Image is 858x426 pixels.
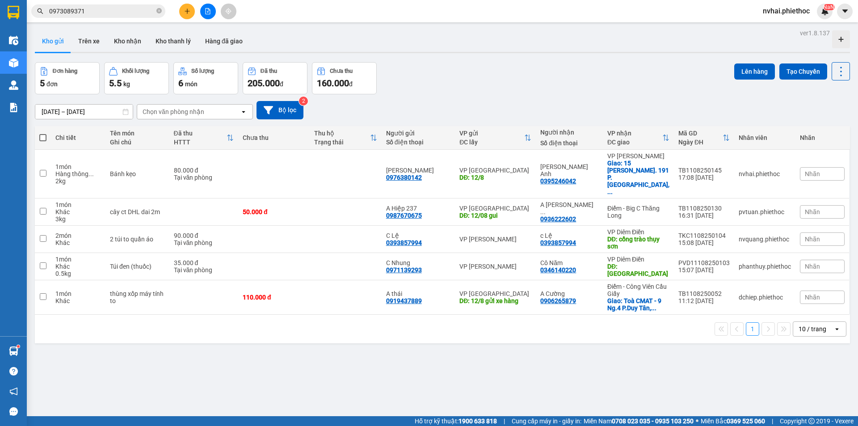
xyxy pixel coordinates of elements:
[53,68,77,74] div: Đơn hàng
[178,78,183,89] span: 6
[808,418,815,424] span: copyright
[55,290,101,297] div: 1 món
[386,212,422,219] div: 0987670675
[678,212,730,219] div: 16:31 [DATE]
[156,7,162,16] span: close-circle
[55,208,101,215] div: Khác
[243,294,305,301] div: 110.000 đ
[540,129,598,136] div: Người nhận
[674,126,734,150] th: Toggle SortBy
[459,236,531,243] div: VP [PERSON_NAME]
[55,297,101,304] div: Khác
[678,297,730,304] div: 11:12 [DATE]
[612,418,694,425] strong: 0708 023 035 - 0935 103 250
[349,80,353,88] span: đ
[122,68,149,74] div: Khối lượng
[805,294,820,301] span: Nhãn
[607,256,669,263] div: VP Diêm Điền
[837,4,853,19] button: caret-down
[678,266,730,274] div: 15:07 [DATE]
[55,232,101,239] div: 2 món
[9,407,18,416] span: message
[540,259,598,266] div: Cô Năm
[799,325,826,333] div: 10 / trang
[678,239,730,246] div: 15:08 [DATE]
[9,80,18,90] img: warehouse-icon
[169,126,238,150] th: Toggle SortBy
[55,177,101,185] div: 2 kg
[540,208,546,215] span: ...
[805,263,820,270] span: Nhãn
[240,108,247,115] svg: open
[459,290,531,297] div: VP [GEOGRAPHIC_DATA]
[386,167,451,174] div: Lâm Thị Thu
[174,174,234,181] div: Tại văn phòng
[678,174,730,181] div: 17:08 [DATE]
[540,177,576,185] div: 0395246042
[55,270,101,277] div: 0.5 kg
[198,30,250,52] button: Hàng đã giao
[772,416,773,426] span: |
[540,163,598,177] div: Lâm Thảo Anh
[540,139,598,147] div: Số điện thoại
[191,68,214,74] div: Số lượng
[696,419,698,423] span: ⚪️
[459,212,531,219] div: DĐ: 12/08 gui
[678,130,723,137] div: Mã GD
[174,167,234,174] div: 80.000 đ
[243,208,305,215] div: 50.000 đ
[841,7,849,15] span: caret-down
[156,8,162,13] span: close-circle
[174,130,227,137] div: Đã thu
[386,239,422,246] div: 0393857994
[540,232,598,239] div: c Lệ
[607,297,669,312] div: Giao: Toà CMAT - 9 Ng.4 P.Duy Tân, Dịch Vọng Hậu, Cầu Giấy, Hà Nội 100000, Việt Nam
[458,418,497,425] strong: 1900 633 818
[110,290,165,304] div: thùng xốp máy tính to
[459,205,531,212] div: VP [GEOGRAPHIC_DATA]
[739,236,791,243] div: nvquang.phiethoc
[540,215,576,223] div: 0936222602
[35,30,71,52] button: Kho gửi
[88,170,94,177] span: ...
[280,80,283,88] span: đ
[607,205,669,219] div: Điểm - Big C Thăng Long
[310,126,381,150] th: Toggle SortBy
[540,297,576,304] div: 0906265879
[55,256,101,263] div: 1 món
[110,170,165,177] div: Bánh kẹo
[459,263,531,270] div: VP [PERSON_NAME]
[55,263,101,270] div: Khác
[330,68,353,74] div: Chưa thu
[607,130,662,137] div: VP nhận
[727,418,765,425] strong: 0369 525 060
[179,4,195,19] button: plus
[805,236,820,243] span: Nhãn
[174,239,234,246] div: Tại văn phòng
[459,130,524,137] div: VP gửi
[701,416,765,426] span: Miền Bắc
[678,259,730,266] div: PVD11108250103
[55,163,101,170] div: 1 món
[184,8,190,14] span: plus
[607,139,662,146] div: ĐC giao
[9,58,18,67] img: warehouse-icon
[71,30,107,52] button: Trên xe
[9,346,18,356] img: warehouse-icon
[459,139,524,146] div: ĐC lấy
[800,28,830,38] div: ver 1.8.137
[9,367,18,375] span: question-circle
[314,130,370,137] div: Thu hộ
[805,170,820,177] span: Nhãn
[739,170,791,177] div: nvhai.phiethoc
[110,208,165,215] div: cây ct DHL dai 2m
[734,63,775,80] button: Lên hàng
[49,6,155,16] input: Tìm tên, số ĐT hoặc mã đơn
[823,4,834,10] sup: NaN
[678,232,730,239] div: TKC1108250104
[540,290,598,297] div: A Cường
[55,134,101,141] div: Chi tiết
[386,174,422,181] div: 0976380142
[35,105,133,119] input: Select a date range.
[314,139,370,146] div: Trạng thái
